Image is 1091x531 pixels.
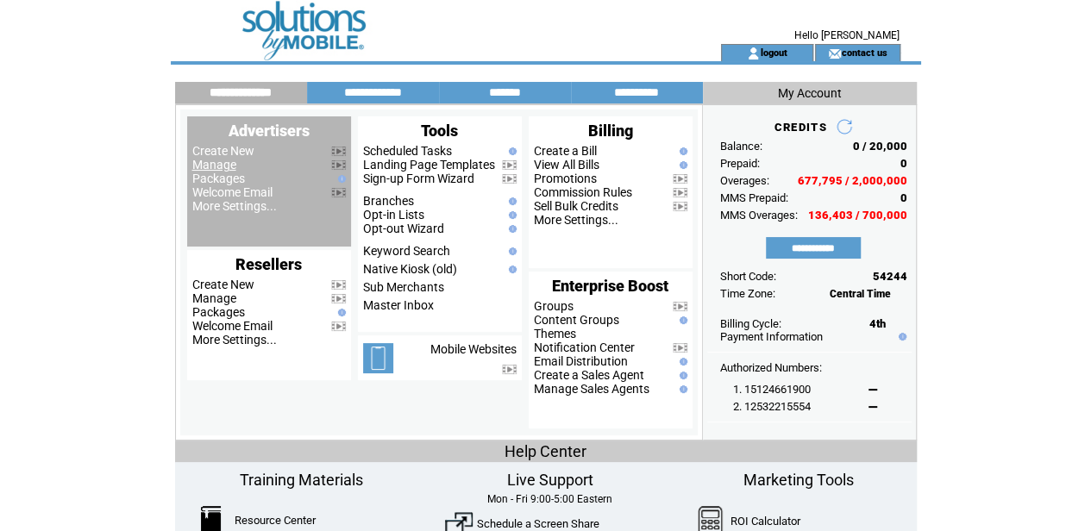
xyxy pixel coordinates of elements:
span: Mon - Fri 9:00-5:00 Eastern [487,493,612,505]
a: Welcome Email [192,185,273,199]
span: Hello [PERSON_NAME] [794,29,900,41]
span: Training Materials [240,471,363,489]
a: Create New [192,278,254,291]
span: Tools [421,122,458,140]
a: Opt-out Wizard [363,222,444,235]
span: 0 / 20,000 [853,140,907,153]
img: video.png [502,174,517,184]
img: help.gif [894,333,906,340]
img: help.gif [505,247,517,255]
img: video.png [673,202,687,211]
img: help.gif [675,147,687,155]
img: video.png [673,174,687,184]
img: help.gif [505,225,517,233]
a: Native Kiosk (old) [363,262,457,276]
span: 1. 15124661900 [733,383,811,396]
img: mobile-websites.png [363,343,393,373]
a: Mobile Websites [430,342,517,356]
img: video.png [331,280,346,290]
a: Create a Bill [534,144,597,158]
span: Balance: [720,140,762,153]
a: Manage [192,291,236,305]
a: Opt-in Lists [363,208,424,222]
span: Central Time [830,288,891,300]
span: 0 [900,191,907,204]
span: Billing [588,122,633,140]
a: Packages [192,172,245,185]
a: More Settings... [534,213,618,227]
img: help.gif [334,309,346,316]
a: Themes [534,327,576,340]
img: help.gif [505,211,517,219]
span: Marketing Tools [743,471,854,489]
img: help.gif [675,358,687,365]
a: Master Inbox [363,298,434,312]
a: Landing Page Templates [363,158,495,172]
span: MMS Prepaid: [720,191,788,204]
a: Packages [192,305,245,319]
img: video.png [331,147,346,156]
a: Notification Center [534,340,635,354]
span: Resellers [235,255,302,273]
span: Help Center [505,442,586,460]
span: Billing Cycle: [720,317,781,330]
img: help.gif [675,372,687,379]
a: Create a Sales Agent [534,368,644,382]
a: logout [760,47,787,58]
a: Content Groups [534,313,619,327]
img: video.png [331,160,346,170]
a: More Settings... [192,333,277,347]
img: contact_us_icon.gif [828,47,841,60]
span: 4th [869,317,886,330]
img: account_icon.gif [747,47,760,60]
span: Authorized Numbers: [720,361,822,374]
a: Manage [192,158,236,172]
a: Scheduled Tasks [363,144,452,158]
img: video.png [331,322,346,331]
img: help.gif [675,316,687,324]
img: video.png [331,294,346,303]
img: video.png [331,188,346,197]
a: Sign-up Form Wizard [363,172,474,185]
span: Time Zone: [720,287,775,300]
span: CREDITS [774,121,826,134]
a: Resource Center [235,514,316,527]
span: 677,795 / 2,000,000 [798,174,907,187]
span: Advertisers [229,122,310,140]
img: help.gif [505,265,517,273]
span: Live Support [506,471,593,489]
a: contact us [841,47,887,58]
a: Sell Bulk Credits [534,199,618,213]
span: 54244 [873,270,907,283]
img: video.png [502,160,517,170]
span: Prepaid: [720,157,760,170]
a: Keyword Search [363,244,450,258]
img: help.gif [675,385,687,393]
span: Enterprise Boost [552,277,668,295]
img: video.png [502,365,517,374]
a: Groups [534,299,574,313]
a: Schedule a Screen Share [477,517,599,530]
span: Overages: [720,174,769,187]
a: Welcome Email [192,319,273,333]
img: video.png [673,302,687,311]
img: help.gif [505,197,517,205]
a: Manage Sales Agents [534,382,649,396]
span: Short Code: [720,270,776,283]
span: My Account [778,86,842,100]
img: video.png [673,188,687,197]
a: Create New [192,144,254,158]
a: Sub Merchants [363,280,444,294]
a: Commission Rules [534,185,632,199]
a: View All Bills [534,158,599,172]
span: MMS Overages: [720,209,798,222]
span: 136,403 / 700,000 [808,209,907,222]
a: Promotions [534,172,597,185]
img: help.gif [675,161,687,169]
a: Email Distribution [534,354,628,368]
a: More Settings... [192,199,277,213]
img: help.gif [505,147,517,155]
img: help.gif [334,175,346,183]
img: video.png [673,343,687,353]
a: Payment Information [720,330,823,343]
